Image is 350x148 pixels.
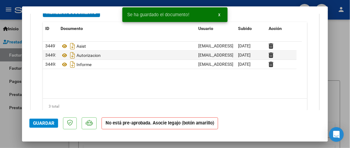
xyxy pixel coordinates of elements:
span: Informe [61,62,91,67]
span: ID [45,26,49,31]
i: Descargar documento [69,50,76,60]
datatable-header-cell: ID [43,22,58,35]
span: [EMAIL_ADDRESS][DOMAIN_NAME] - [PERSON_NAME] [PERSON_NAME] [198,62,336,67]
span: Guardar [33,120,54,126]
datatable-header-cell: Acción [266,22,297,35]
span: [EMAIL_ADDRESS][DOMAIN_NAME] - [PERSON_NAME] [PERSON_NAME] [198,53,336,57]
strong: No está pre-aprobada. Asocie legajo (botón amarillo) [102,117,218,129]
button: Guardar [29,119,58,128]
datatable-header-cell: Subido [236,22,266,35]
button: x [213,9,225,20]
span: Asist [61,44,86,49]
span: [DATE] [238,53,251,57]
span: [DATE] [238,62,251,67]
span: Acción [269,26,282,31]
div: 3 total [43,99,307,114]
div: DOCUMENTACIÓN RESPALDATORIA [31,3,319,128]
span: Autorizacion [61,53,101,58]
i: Descargar documento [69,60,76,69]
span: [EMAIL_ADDRESS][DOMAIN_NAME] - [PERSON_NAME] [PERSON_NAME] [198,43,336,48]
span: Se ha guardado el documento! [127,12,189,18]
datatable-header-cell: Documento [58,22,196,35]
span: 34491 [45,43,58,48]
span: x [218,12,220,17]
div: Open Intercom Messenger [329,127,344,142]
span: Subido [238,26,252,31]
i: Descargar documento [69,41,76,51]
span: [DATE] [238,43,251,48]
span: Documento [61,26,83,31]
span: 34493 [45,62,58,67]
span: 34492 [45,53,58,57]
